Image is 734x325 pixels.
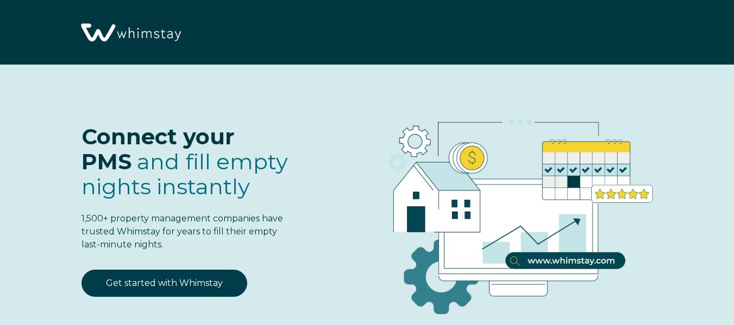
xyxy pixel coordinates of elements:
[81,148,288,200] span: and
[76,5,184,61] img: Whimstay Logo-02 1
[81,148,288,200] span: fill empty nights instantly
[81,213,283,250] span: 1,500+ property management companies have trusted Whimstay for years to fill their empty last-min...
[81,123,235,175] span: Connect your PMS
[81,270,247,297] a: Get started with Whimstay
